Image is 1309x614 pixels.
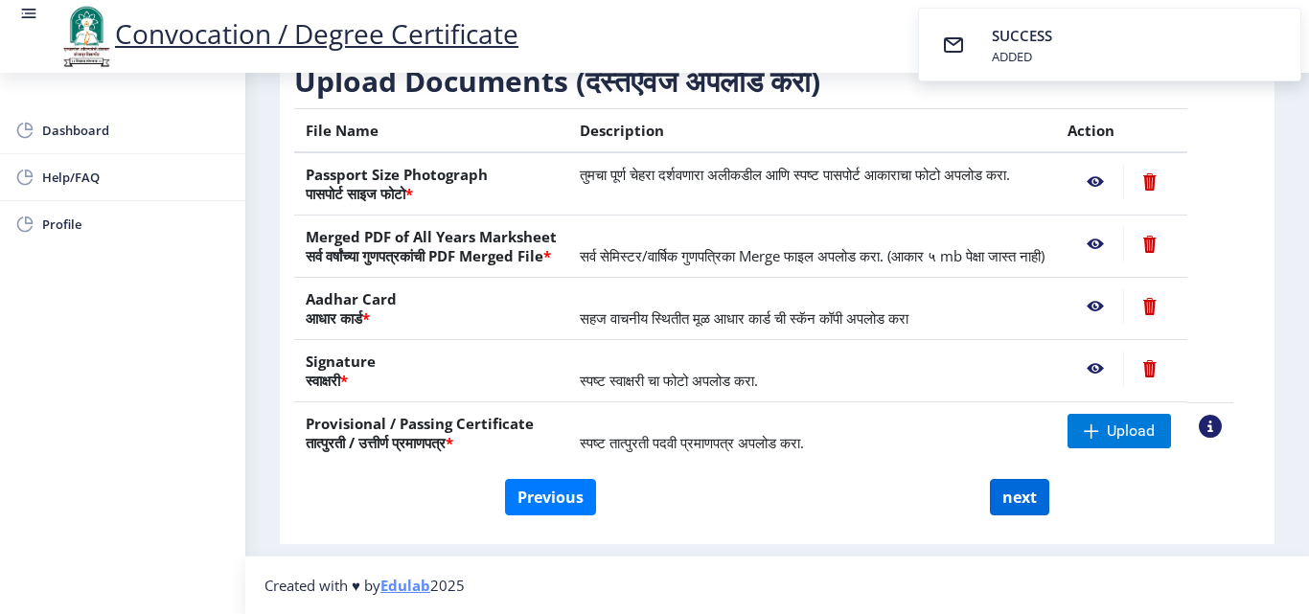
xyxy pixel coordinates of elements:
[294,109,568,153] th: File Name
[42,213,230,236] span: Profile
[380,576,430,595] a: Edulab
[568,109,1056,153] th: Description
[294,340,568,402] th: Signature स्वाक्षरी
[580,246,1045,265] span: सर्व सेमिस्टर/वार्षिक गुणपत्रिका Merge फाइल अपलोड करा. (आकार ५ mb पेक्षा जास्त नाही)
[264,576,465,595] span: Created with ♥ by 2025
[57,4,115,69] img: logo
[992,48,1056,65] div: ADDED
[1068,165,1123,199] nb-action: View File
[42,166,230,189] span: Help/FAQ
[294,152,568,216] th: Passport Size Photograph पासपोर्ट साइज फोटो
[1056,109,1187,153] th: Action
[42,119,230,142] span: Dashboard
[57,15,518,52] a: Convocation / Degree Certificate
[1123,352,1176,386] nb-action: Delete File
[1123,289,1176,324] nb-action: Delete File
[1123,227,1176,262] nb-action: Delete File
[1123,165,1176,199] nb-action: Delete File
[992,26,1052,45] span: SUCCESS
[1068,227,1123,262] nb-action: View File
[580,371,758,390] span: स्पष्ट स्वाक्षरी चा फोटो अपलोड करा.
[1068,352,1123,386] nb-action: View File
[294,278,568,340] th: Aadhar Card आधार कार्ड
[990,479,1049,515] button: next
[505,479,596,515] button: Previous
[568,152,1056,216] td: तुमचा पूर्ण चेहरा दर्शवणारा अलीकडील आणि स्पष्ट पासपोर्ट आकाराचा फोटो अपलोड करा.
[1068,289,1123,324] nb-action: View File
[1107,421,1155,441] span: Upload
[294,62,1233,101] h3: Upload Documents (दस्तऐवज अपलोड करा)
[580,433,804,452] span: स्पष्ट तात्पुरती पदवी प्रमाणपत्र अपलोड करा.
[580,308,908,328] span: सहज वाचनीय स्थितीत मूळ आधार कार्ड ची स्कॅन कॉपी अपलोड करा
[1199,415,1222,438] nb-action: View Sample PDC
[294,402,568,465] th: Provisional / Passing Certificate तात्पुरती / उत्तीर्ण प्रमाणपत्र
[294,216,568,278] th: Merged PDF of All Years Marksheet सर्व वर्षांच्या गुणपत्रकांची PDF Merged File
